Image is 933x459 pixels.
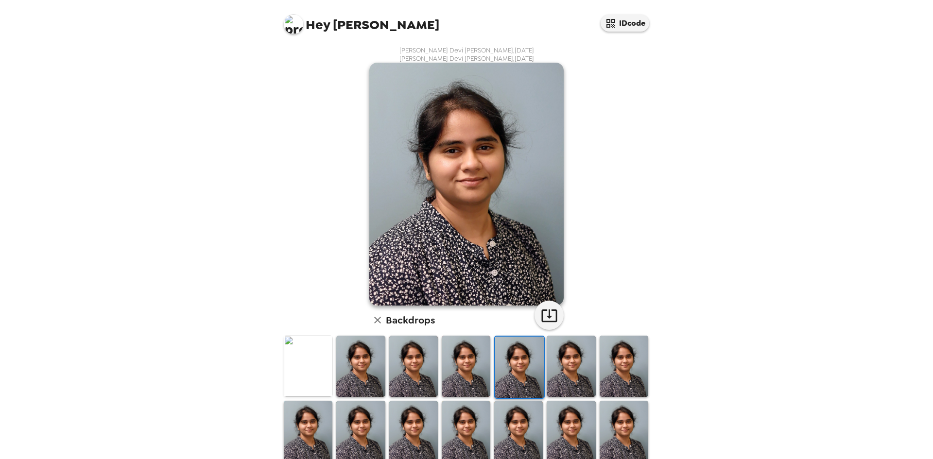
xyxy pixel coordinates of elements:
[601,15,649,32] button: IDcode
[284,15,303,34] img: profile pic
[399,46,534,54] span: [PERSON_NAME] Devi [PERSON_NAME] , [DATE]
[369,63,564,306] img: user
[306,16,330,34] span: Hey
[386,312,435,328] h6: Backdrops
[399,54,534,63] span: [PERSON_NAME] Devi [PERSON_NAME] , [DATE]
[284,10,439,32] span: [PERSON_NAME]
[284,336,332,396] img: Original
